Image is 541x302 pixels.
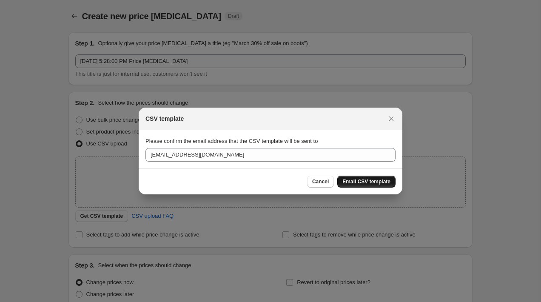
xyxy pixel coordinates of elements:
[342,178,390,185] span: Email CSV template
[312,178,329,185] span: Cancel
[385,113,397,125] button: Close
[307,176,334,188] button: Cancel
[145,114,184,123] h2: CSV template
[145,138,318,144] span: Please confirm the email address that the CSV template will be sent to
[337,176,396,188] button: Email CSV template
